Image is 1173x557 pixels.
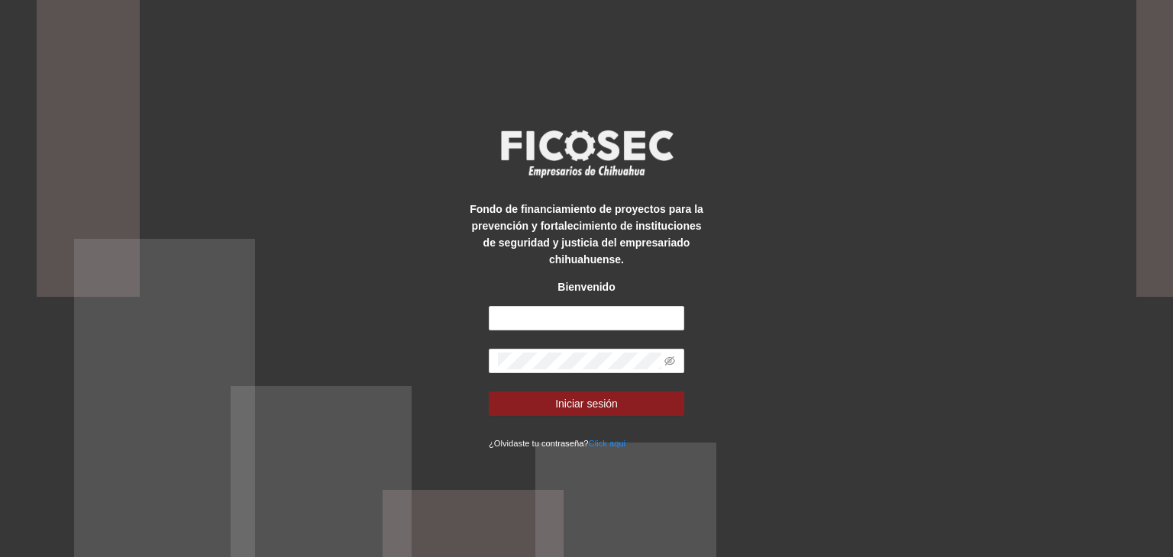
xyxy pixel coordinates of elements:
[491,125,682,182] img: logo
[470,203,703,266] strong: Fondo de financiamiento de proyectos para la prevención y fortalecimiento de instituciones de seg...
[664,356,675,366] span: eye-invisible
[589,439,626,448] a: Click aqui
[555,395,618,412] span: Iniciar sesión
[557,281,615,293] strong: Bienvenido
[489,439,625,448] small: ¿Olvidaste tu contraseña?
[489,391,684,416] button: Iniciar sesión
